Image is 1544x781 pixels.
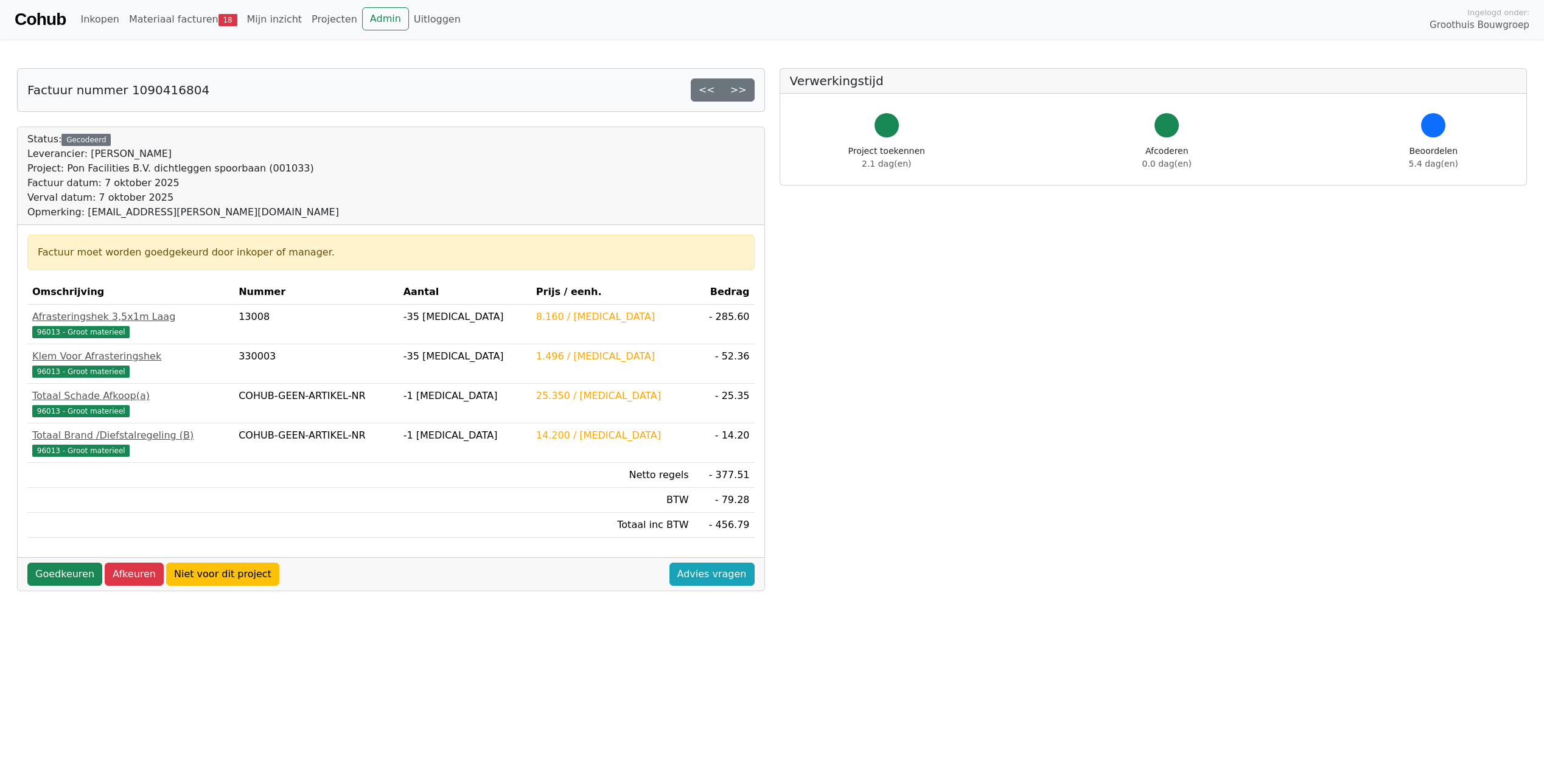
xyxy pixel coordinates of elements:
[32,310,229,339] a: Afrasteringshek 3,5x1m Laag96013 - Groot materieel
[27,147,339,161] div: Leverancier: [PERSON_NAME]
[1142,145,1192,170] div: Afcoderen
[694,344,755,384] td: - 52.36
[15,5,66,34] a: Cohub
[234,280,399,305] th: Nummer
[27,190,339,205] div: Verval datum: 7 oktober 2025
[536,349,689,364] div: 1.496 / [MEDICAL_DATA]
[32,428,229,457] a: Totaal Brand /Diefstalregeling (B)96013 - Groot materieel
[1142,159,1192,168] span: 0.0 dag(en)
[531,513,694,538] td: Totaal inc BTW
[403,310,526,324] div: -35 [MEDICAL_DATA]
[531,463,694,488] td: Netto regels
[27,280,234,305] th: Omschrijving
[403,349,526,364] div: -35 [MEDICAL_DATA]
[1409,159,1458,168] span: 5.4 dag(en)
[32,405,130,417] span: 96013 - Groot materieel
[848,145,925,170] div: Project toekennen
[536,389,689,403] div: 25.350 / [MEDICAL_DATA]
[32,349,229,378] a: Klem Voor Afrasteringshek96013 - Groot materieel
[234,423,399,463] td: COHUB-GEEN-ARTIKEL-NR
[531,488,694,513] td: BTW
[38,245,744,260] div: Factuur moet worden goedgekeurd door inkoper of manager.
[166,563,279,586] a: Niet voor dit project
[32,366,130,378] span: 96013 - Groot materieel
[362,7,409,30] a: Admin
[531,280,694,305] th: Prijs / eenh.
[399,280,531,305] th: Aantal
[790,74,1517,88] h5: Verwerkingstijd
[61,134,111,146] div: Gecodeerd
[218,14,237,26] span: 18
[32,428,229,443] div: Totaal Brand /Diefstalregeling (B)
[124,7,242,32] a: Materiaal facturen18
[32,389,229,403] div: Totaal Schade Afkoop(a)
[27,83,209,97] h5: Factuur nummer 1090416804
[32,326,130,338] span: 96013 - Groot materieel
[862,159,911,168] span: 2.1 dag(en)
[403,389,526,403] div: -1 [MEDICAL_DATA]
[1430,18,1529,32] span: Groothuis Bouwgroep
[536,310,689,324] div: 8.160 / [MEDICAL_DATA]
[694,463,755,488] td: - 377.51
[1409,145,1458,170] div: Beoordelen
[409,7,466,32] a: Uitloggen
[694,384,755,423] td: - 25.35
[694,280,755,305] th: Bedrag
[27,132,339,220] div: Status:
[27,176,339,190] div: Factuur datum: 7 oktober 2025
[722,78,755,102] a: >>
[694,423,755,463] td: - 14.20
[691,78,723,102] a: <<
[234,384,399,423] td: COHUB-GEEN-ARTIKEL-NR
[234,305,399,344] td: 13008
[32,445,130,457] span: 96013 - Groot materieel
[32,349,229,364] div: Klem Voor Afrasteringshek
[32,310,229,324] div: Afrasteringshek 3,5x1m Laag
[1467,7,1529,18] span: Ingelogd onder:
[105,563,164,586] a: Afkeuren
[669,563,755,586] a: Advies vragen
[75,7,124,32] a: Inkopen
[27,205,339,220] div: Opmerking: [EMAIL_ADDRESS][PERSON_NAME][DOMAIN_NAME]
[307,7,362,32] a: Projecten
[242,7,307,32] a: Mijn inzicht
[403,428,526,443] div: -1 [MEDICAL_DATA]
[694,488,755,513] td: - 79.28
[234,344,399,384] td: 330003
[694,305,755,344] td: - 285.60
[32,389,229,418] a: Totaal Schade Afkoop(a)96013 - Groot materieel
[694,513,755,538] td: - 456.79
[27,563,102,586] a: Goedkeuren
[27,161,339,176] div: Project: Pon Facilities B.V. dichtleggen spoorbaan (001033)
[536,428,689,443] div: 14.200 / [MEDICAL_DATA]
